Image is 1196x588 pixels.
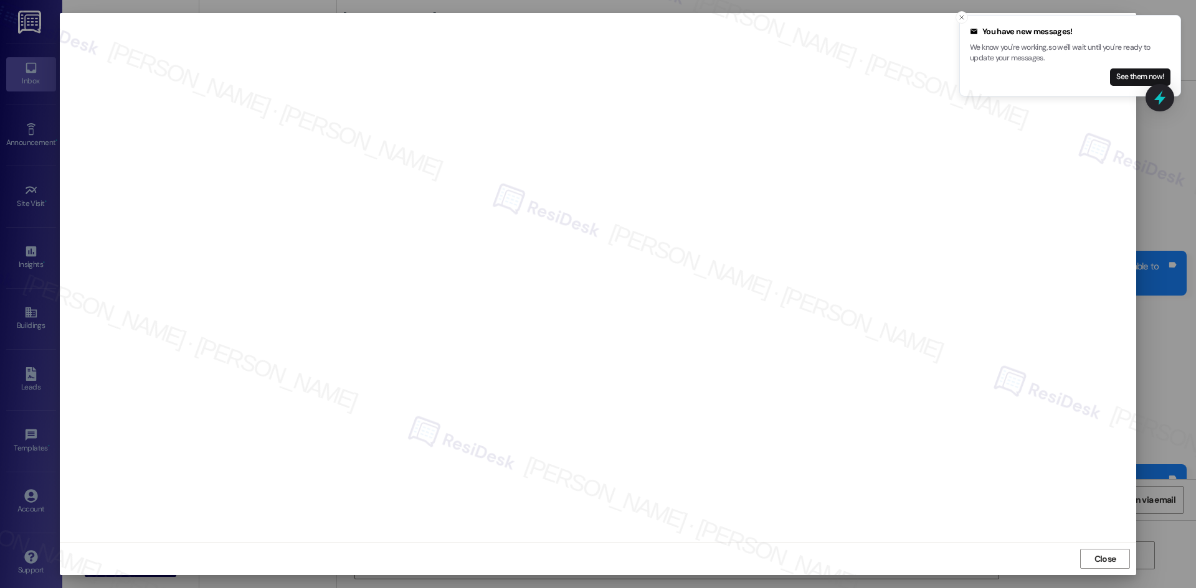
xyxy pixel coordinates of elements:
div: You have new messages! [970,26,1170,38]
button: See them now! [1110,68,1170,86]
iframe: retool [66,19,1130,536]
p: We know you're working, so we'll wait until you're ready to update your messages. [970,42,1170,64]
button: Close [1080,549,1130,569]
button: Close toast [956,11,968,24]
span: Close [1094,553,1116,566]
